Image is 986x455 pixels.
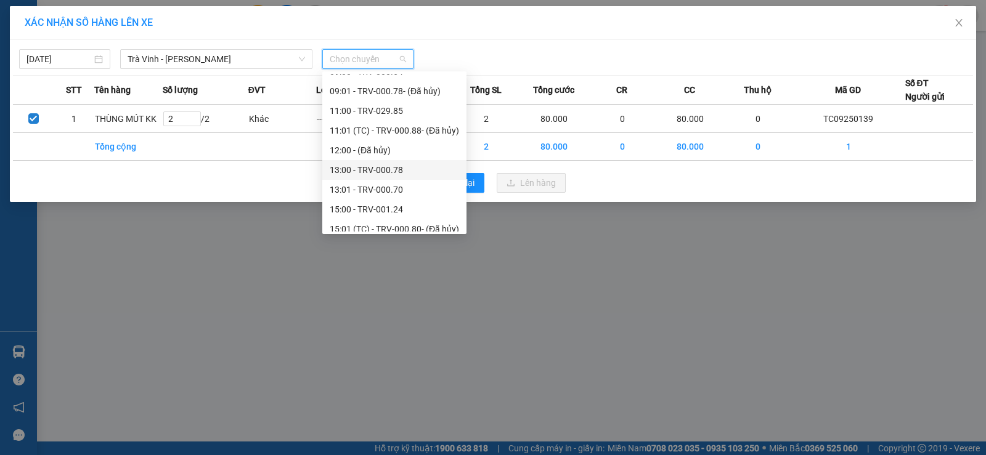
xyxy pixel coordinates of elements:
td: 1 [792,133,905,161]
td: 0 [724,105,792,133]
div: 13:01 - TRV-000.70 [330,183,459,196]
span: STT [66,83,82,97]
td: --- [316,105,384,133]
div: 15:01 (TC) - TRV-000.80 - (Đã hủy) [330,222,459,236]
span: Thu hộ [744,83,772,97]
div: Số ĐT Người gửi [905,76,945,103]
span: Tổng cước [533,83,574,97]
td: 2 [452,133,520,161]
td: TC09250139 [792,105,905,133]
div: 11:00 - TRV-029.85 [330,104,459,118]
td: 0 [588,133,656,161]
div: 15:00 - TRV-001.24 [330,203,459,216]
div: 13:00 - TRV-000.78 [330,163,459,177]
span: CC [684,83,695,97]
td: 80.000 [520,105,588,133]
td: 80.000 [656,105,724,133]
span: Tổng SL [470,83,502,97]
td: 1 [54,105,94,133]
span: ĐVT [248,83,266,97]
input: 12/09/2025 [26,52,92,66]
div: 12:00 - (Đã hủy) [330,143,459,157]
td: 80.000 [656,133,724,161]
td: 0 [724,133,792,161]
span: down [298,55,306,63]
span: Tên hàng [94,83,131,97]
td: 80.000 [520,133,588,161]
span: close [954,18,964,28]
td: / 2 [163,105,248,133]
span: Mã GD [835,83,861,97]
button: uploadLên hàng [497,173,566,193]
span: Trà Vinh - Hồ Chí Minh [128,50,305,68]
td: 0 [588,105,656,133]
button: Close [942,6,976,41]
div: 09:01 - TRV-000.78 - (Đã hủy) [330,84,459,98]
td: THÙNG MÚT KK [94,105,162,133]
span: Chọn chuyến [330,50,406,68]
span: XÁC NHẬN SỐ HÀNG LÊN XE [25,17,153,28]
td: Khác [248,105,316,133]
td: 2 [452,105,520,133]
span: CR [616,83,627,97]
div: 11:01 (TC) - TRV-000.88 - (Đã hủy) [330,124,459,137]
span: Loại hàng [316,83,355,97]
td: Tổng cộng [94,133,162,161]
span: Số lượng [163,83,198,97]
